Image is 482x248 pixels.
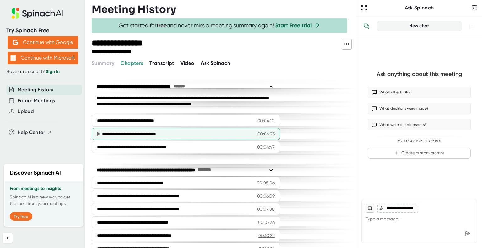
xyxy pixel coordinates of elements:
[275,22,312,29] a: Start Free trial
[18,86,53,93] button: Meeting History
[381,23,458,29] div: New chat
[470,3,479,12] button: Close conversation sidebar
[257,131,275,137] div: 00:04:23
[257,180,275,186] div: 00:05:06
[157,22,167,29] b: free
[258,219,275,225] div: 00:07:36
[18,129,45,136] span: Help Center
[360,20,373,32] button: View conversation history
[10,186,78,191] h3: From meetings to insights
[201,60,230,66] span: Ask Spinach
[119,22,320,29] span: Get started for and never miss a meeting summary again!
[46,69,60,74] a: Sign in
[6,27,79,34] div: Try Spinach Free
[10,212,32,221] button: Try free
[92,60,114,67] button: Summary
[368,148,471,159] button: Create custom prompt
[257,118,275,124] div: 00:04:10
[377,71,462,78] div: Ask anything about this meeting
[10,194,78,207] p: Spinach AI is a new way to get the most from your meetings
[18,97,55,104] button: Future Meetings
[8,36,78,49] button: Continue with Google
[257,206,275,212] div: 00:07:08
[180,60,195,67] button: Video
[257,193,275,199] div: 00:06:09
[18,108,34,115] button: Upload
[6,69,79,75] div: Have an account?
[3,233,13,243] button: Collapse sidebar
[201,60,230,67] button: Ask Spinach
[10,169,61,177] h2: Discover Spinach AI
[368,139,471,143] div: Your Custom Prompts
[360,3,368,12] button: Expand to Ask Spinach page
[120,60,143,67] button: Chapters
[462,228,473,239] div: Send message
[180,60,195,66] span: Video
[18,129,52,136] button: Help Center
[368,103,471,114] button: What decisions were made?
[149,60,174,67] button: Transcript
[8,52,78,64] button: Continue with Microsoft
[120,60,143,66] span: Chapters
[92,60,114,66] span: Summary
[13,40,18,45] img: Aehbyd4JwY73AAAAAElFTkSuQmCC
[368,87,471,98] button: What’s the TLDR?
[258,232,275,239] div: 00:10:22
[368,5,470,11] div: Ask Spinach
[149,60,174,66] span: Transcript
[368,119,471,130] button: What were the blindspots?
[92,3,176,15] h3: Meeting History
[257,144,275,150] div: 00:04:47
